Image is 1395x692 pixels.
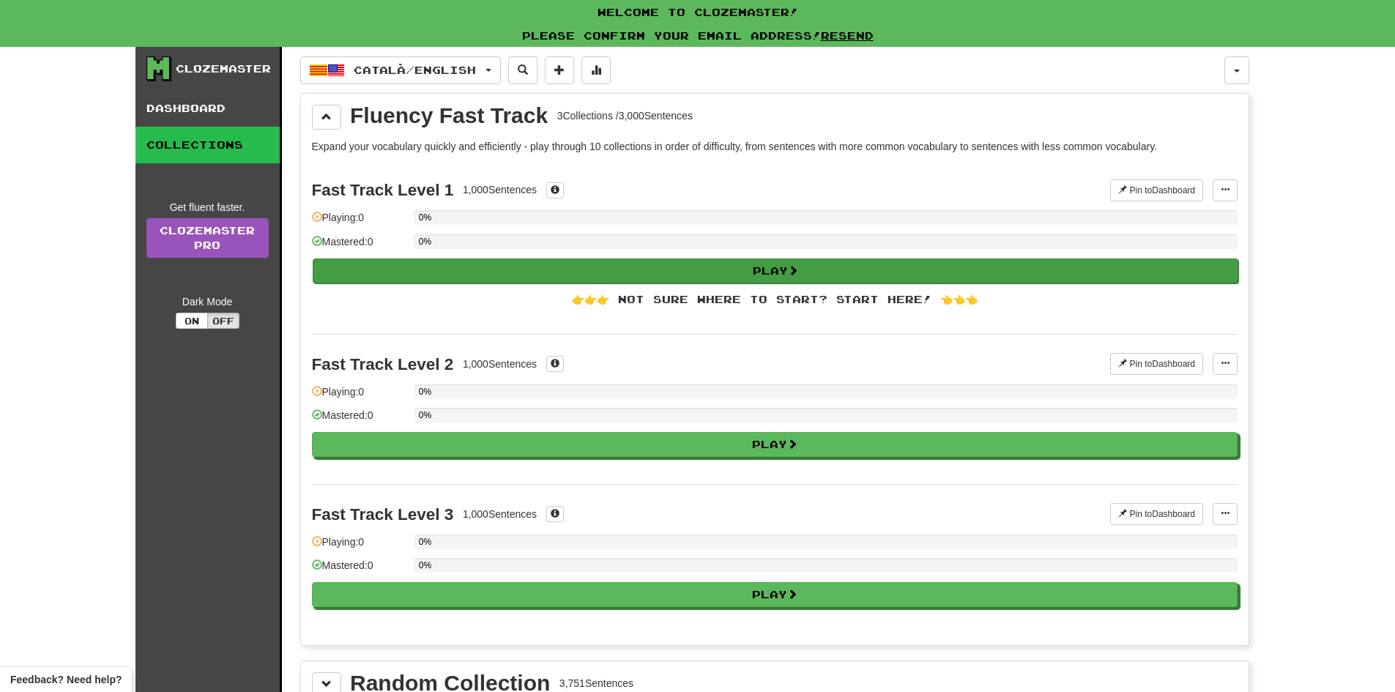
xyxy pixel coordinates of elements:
div: Playing: 0 [312,384,407,409]
button: On [176,313,208,329]
div: 1,000 Sentences [463,182,537,197]
div: 👉👉👉 Not sure where to start? Start here! 👈👈👈 [312,292,1238,307]
div: Playing: 0 [312,535,407,559]
a: Dashboard [135,90,280,127]
button: Pin toDashboard [1110,503,1203,525]
span: Open feedback widget [10,672,122,687]
a: Collections [135,127,280,163]
div: Playing: 0 [312,210,407,234]
button: Off [207,313,239,329]
a: ClozemasterPro [146,218,269,258]
div: Clozemaster [176,62,271,76]
div: 3 Collections / 3,000 Sentences [557,108,693,123]
a: Resend [821,29,874,42]
button: Català/English [300,56,501,84]
span: Català / English [354,64,476,76]
div: Fast Track Level 2 [312,355,454,373]
button: Search sentences [508,56,537,84]
button: Play [313,258,1238,283]
button: Pin toDashboard [1110,353,1203,375]
button: Play [312,582,1238,607]
div: Fast Track Level 1 [312,181,454,199]
button: Pin toDashboard [1110,179,1203,201]
div: Fast Track Level 3 [312,505,454,524]
div: Dark Mode [146,294,269,309]
button: Add sentence to collection [545,56,574,84]
button: More stats [581,56,611,84]
div: 1,000 Sentences [463,357,537,371]
div: Mastered: 0 [312,408,407,432]
div: Fluency Fast Track [350,105,548,127]
div: Mastered: 0 [312,558,407,582]
div: 3,751 Sentences [559,676,633,691]
p: Expand your vocabulary quickly and efficiently - play through 10 collections in order of difficul... [312,139,1238,154]
button: Play [312,432,1238,457]
div: 1,000 Sentences [463,507,537,521]
div: Get fluent faster. [146,200,269,215]
div: Mastered: 0 [312,234,407,258]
